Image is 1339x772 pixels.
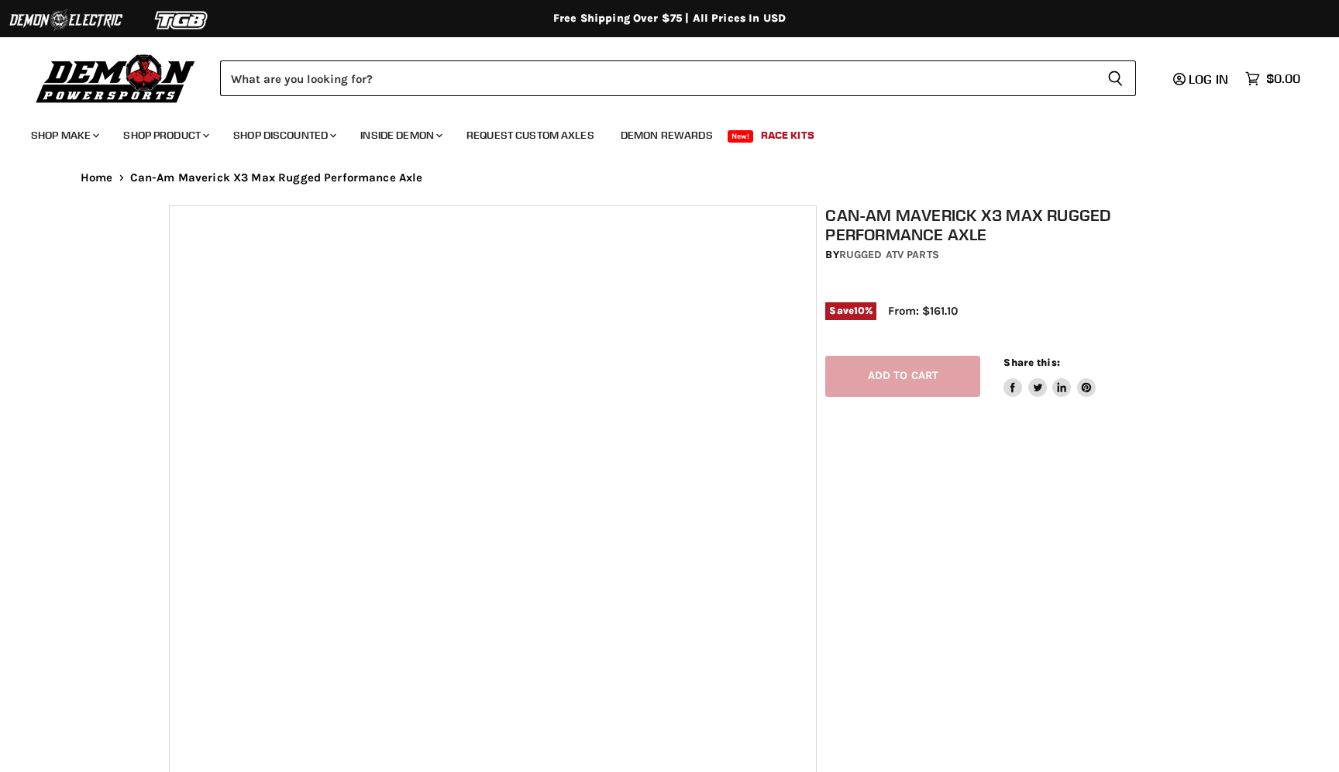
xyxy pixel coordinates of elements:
ul: Main menu [19,113,1296,151]
a: Log in [1166,72,1237,86]
div: Free Shipping Over $75 | All Prices In USD [50,12,1289,26]
img: Demon Powersports [31,50,201,105]
a: Home [81,171,113,184]
span: 10 [854,305,865,316]
img: TGB Logo 2 [124,5,240,35]
span: From: $161.10 [888,304,958,318]
span: Can-Am Maverick X3 Max Rugged Performance Axle [130,171,423,184]
a: Rugged ATV Parts [839,248,939,261]
a: Shop Make [19,119,108,151]
h1: Can-Am Maverick X3 Max Rugged Performance Axle [825,205,1179,244]
a: $0.00 [1237,67,1308,90]
a: Shop Product [112,119,219,151]
a: Inside Demon [349,119,452,151]
span: Save % [825,302,876,319]
span: Log in [1189,71,1228,87]
aside: Share this: [1003,356,1096,397]
span: Share this: [1003,357,1059,368]
nav: Breadcrumbs [50,171,1289,184]
span: $0.00 [1266,71,1300,86]
img: Demon Electric Logo 2 [8,5,124,35]
a: Request Custom Axles [455,119,606,151]
a: Demon Rewards [609,119,725,151]
form: Product [220,60,1136,96]
button: Search [1095,60,1136,96]
span: New! [728,130,754,143]
a: Race Kits [749,119,826,151]
input: Search [220,60,1095,96]
div: by [825,246,1179,264]
a: Shop Discounted [222,119,346,151]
